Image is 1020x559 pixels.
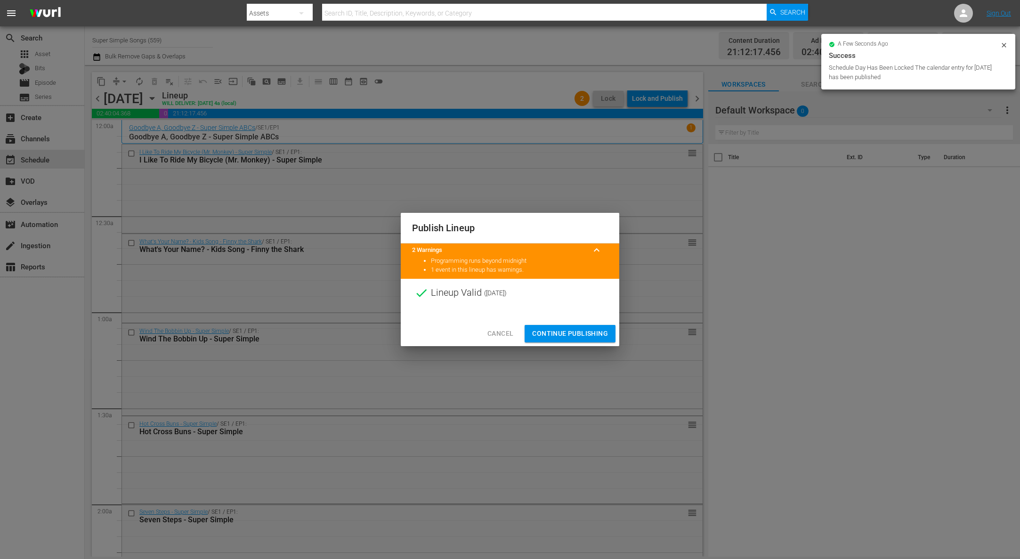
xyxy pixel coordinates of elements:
span: Cancel [487,328,513,340]
span: ( [DATE] ) [484,286,507,300]
img: ans4CAIJ8jUAAAAAAAAAAAAAAAAAAAAAAAAgQb4GAAAAAAAAAAAAAAAAAAAAAAAAJMjXAAAAAAAAAAAAAAAAAAAAAAAAgAT5G... [23,2,68,24]
title: 2 Warnings [412,246,585,255]
div: Lineup Valid [401,279,619,307]
span: a few seconds ago [838,41,888,48]
li: Programming runs beyond midnight [431,257,608,266]
span: Search [780,4,805,21]
button: keyboard_arrow_up [585,239,608,261]
div: Schedule Day Has Been Locked The calendar entry for [DATE] has been published [829,63,998,82]
h2: Publish Lineup [412,220,608,235]
li: 1 event in this lineup has warnings. [431,266,608,275]
span: menu [6,8,17,19]
button: Cancel [480,325,521,342]
span: Continue Publishing [532,328,608,340]
a: Sign Out [987,9,1011,17]
button: Continue Publishing [525,325,615,342]
div: Success [829,50,1008,61]
span: keyboard_arrow_up [591,244,602,256]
